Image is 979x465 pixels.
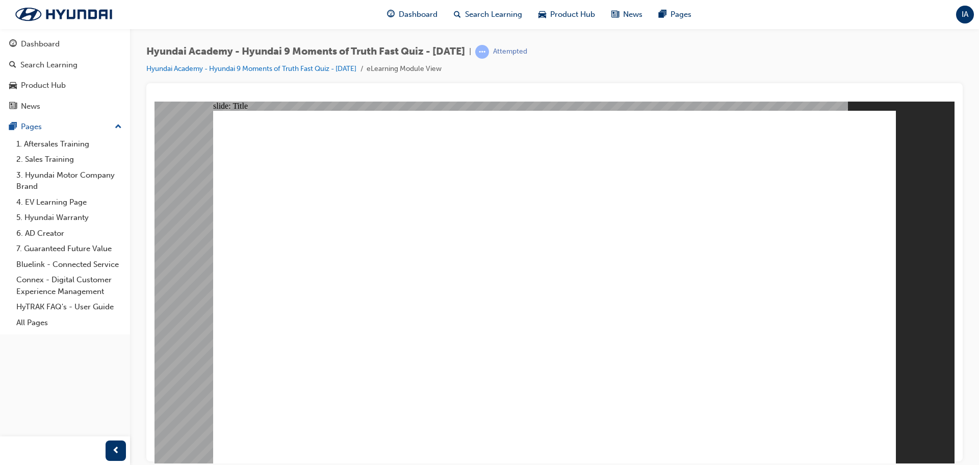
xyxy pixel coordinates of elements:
[651,4,700,25] a: pages-iconPages
[379,4,446,25] a: guage-iconDashboard
[387,8,395,21] span: guage-icon
[112,445,120,457] span: prev-icon
[4,97,126,116] a: News
[12,167,126,194] a: 3. Hyundai Motor Company Brand
[469,46,471,58] span: |
[9,61,16,70] span: search-icon
[530,4,603,25] a: car-iconProduct Hub
[9,40,17,49] span: guage-icon
[146,46,465,58] span: Hyundai Academy - Hyundai 9 Moments of Truth Fast Quiz - [DATE]
[21,121,42,133] div: Pages
[659,8,666,21] span: pages-icon
[465,9,522,20] span: Search Learning
[21,80,66,91] div: Product Hub
[12,299,126,315] a: HyTRAK FAQ's - User Guide
[4,33,126,117] button: DashboardSearch LearningProduct HubNews
[12,194,126,210] a: 4. EV Learning Page
[538,8,546,21] span: car-icon
[603,4,651,25] a: news-iconNews
[4,76,126,95] a: Product Hub
[21,38,60,50] div: Dashboard
[399,9,437,20] span: Dashboard
[12,152,126,167] a: 2. Sales Training
[12,241,126,257] a: 7. Guaranteed Future Value
[4,56,126,75] a: Search Learning
[12,315,126,331] a: All Pages
[611,8,619,21] span: news-icon
[9,81,17,90] span: car-icon
[12,226,126,241] a: 6. AD Creator
[9,123,17,132] span: pages-icon
[4,35,126,54] a: Dashboard
[115,120,122,134] span: up-icon
[962,9,968,20] span: IA
[4,117,126,136] button: Pages
[550,9,595,20] span: Product Hub
[454,8,461,21] span: search-icon
[671,9,691,20] span: Pages
[493,47,527,57] div: Attempted
[5,4,122,25] img: Trak
[9,102,17,111] span: news-icon
[956,6,974,23] button: IA
[623,9,642,20] span: News
[146,64,356,73] a: Hyundai Academy - Hyundai 9 Moments of Truth Fast Quiz - [DATE]
[12,257,126,273] a: Bluelink - Connected Service
[367,63,442,75] li: eLearning Module View
[446,4,530,25] a: search-iconSearch Learning
[475,45,489,59] span: learningRecordVerb_ATTEMPT-icon
[21,101,40,112] div: News
[12,210,126,226] a: 5. Hyundai Warranty
[20,59,78,71] div: Search Learning
[12,272,126,299] a: Connex - Digital Customer Experience Management
[12,136,126,152] a: 1. Aftersales Training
